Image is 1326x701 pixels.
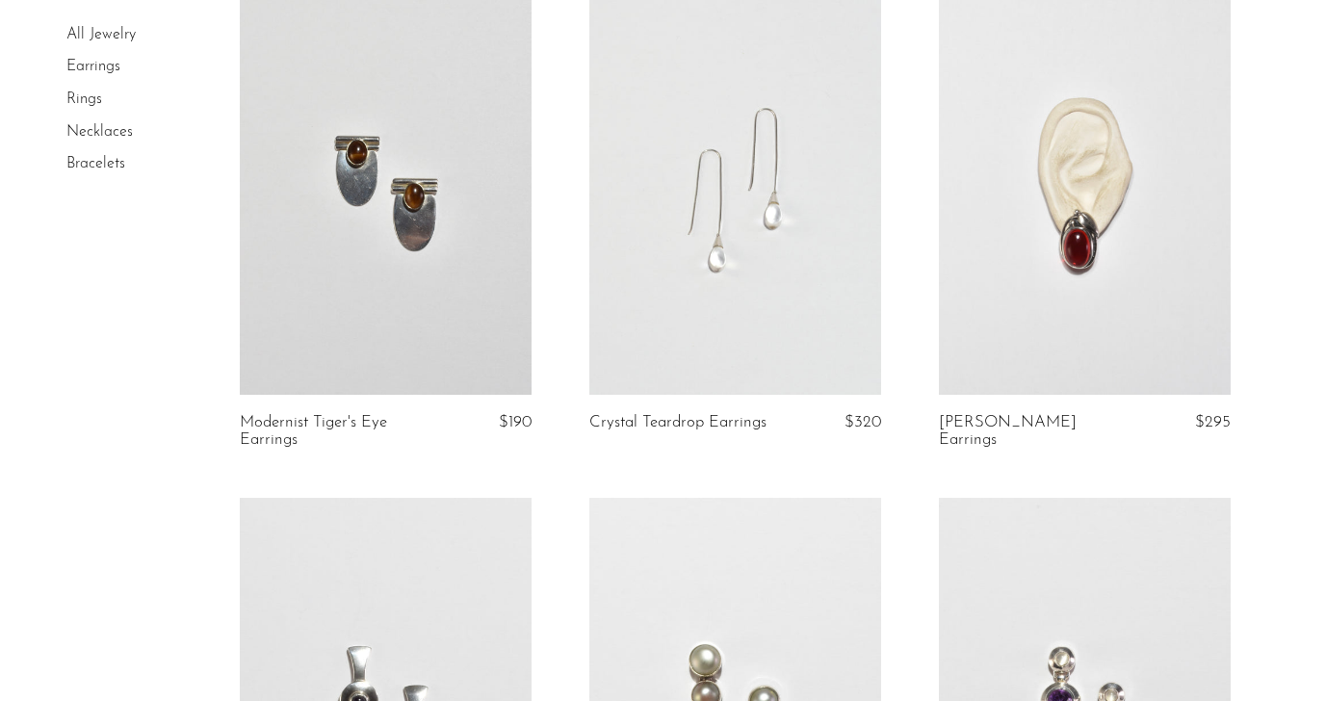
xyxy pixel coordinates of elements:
[240,414,432,450] a: Modernist Tiger's Eye Earrings
[66,27,136,42] a: All Jewelry
[939,414,1131,450] a: [PERSON_NAME] Earrings
[845,414,881,430] span: $320
[66,156,125,171] a: Bracelets
[66,91,102,107] a: Rings
[66,60,120,75] a: Earrings
[499,414,532,430] span: $190
[1195,414,1231,430] span: $295
[589,414,767,431] a: Crystal Teardrop Earrings
[66,124,133,140] a: Necklaces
